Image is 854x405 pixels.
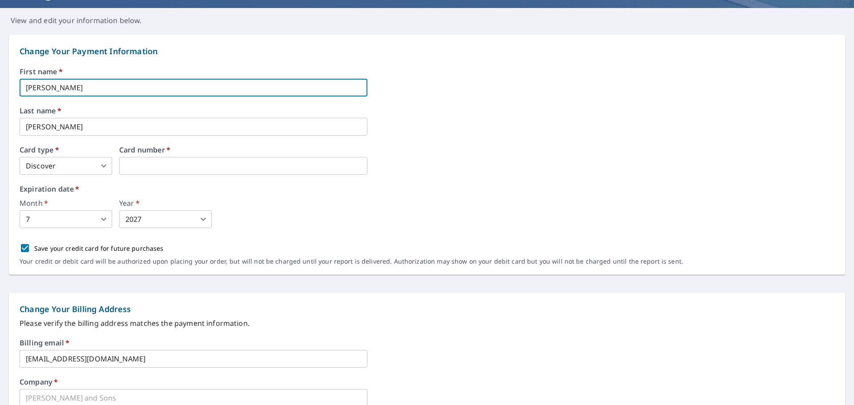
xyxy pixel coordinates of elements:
[20,146,112,153] label: Card type
[20,303,834,315] p: Change Your Billing Address
[20,200,112,207] label: Month
[20,157,112,175] div: Discover
[20,378,58,385] label: Company
[20,185,834,192] label: Expiration date
[20,339,69,346] label: Billing email
[119,146,367,153] label: Card number
[119,157,367,175] iframe: secure payment field
[20,210,112,228] div: 7
[20,68,834,75] label: First name
[119,210,212,228] div: 2027
[20,318,834,329] p: Please verify the billing address matches the payment information.
[34,244,164,253] p: Save your credit card for future purchases
[20,45,834,57] p: Change Your Payment Information
[20,257,683,265] p: Your credit or debit card will be authorized upon placing your order, but will not be charged unt...
[119,200,212,207] label: Year
[20,107,834,114] label: Last name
